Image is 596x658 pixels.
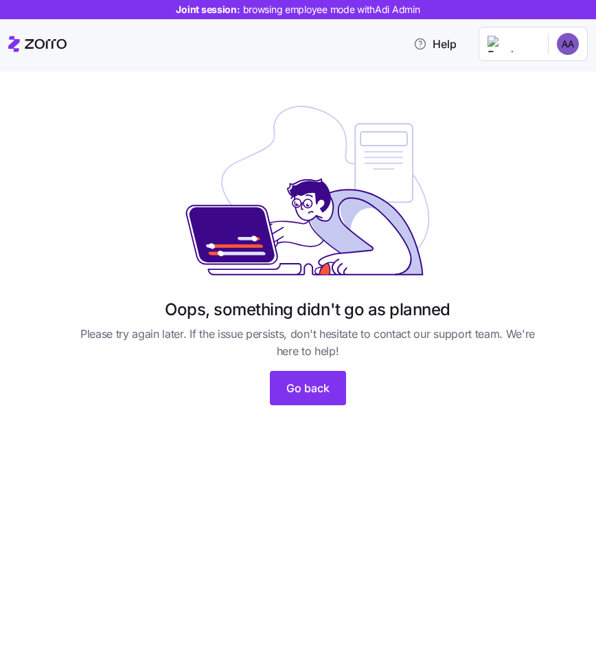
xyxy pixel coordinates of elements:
[488,36,537,52] img: Employer logo
[243,3,420,16] span: browsing employee mode with Adi Admin
[413,36,457,52] span: Help
[176,3,420,16] span: Joint session:
[165,299,450,320] h1: Oops, something didn't go as planned
[286,380,330,396] span: Go back
[557,33,579,55] img: 09212804168253c57e3bfecf549ffc4d
[270,371,346,405] button: Go back
[402,30,468,58] button: Help
[71,326,544,360] span: Please try again later. If the issue persists, don't hesitate to contact our support team. We're ...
